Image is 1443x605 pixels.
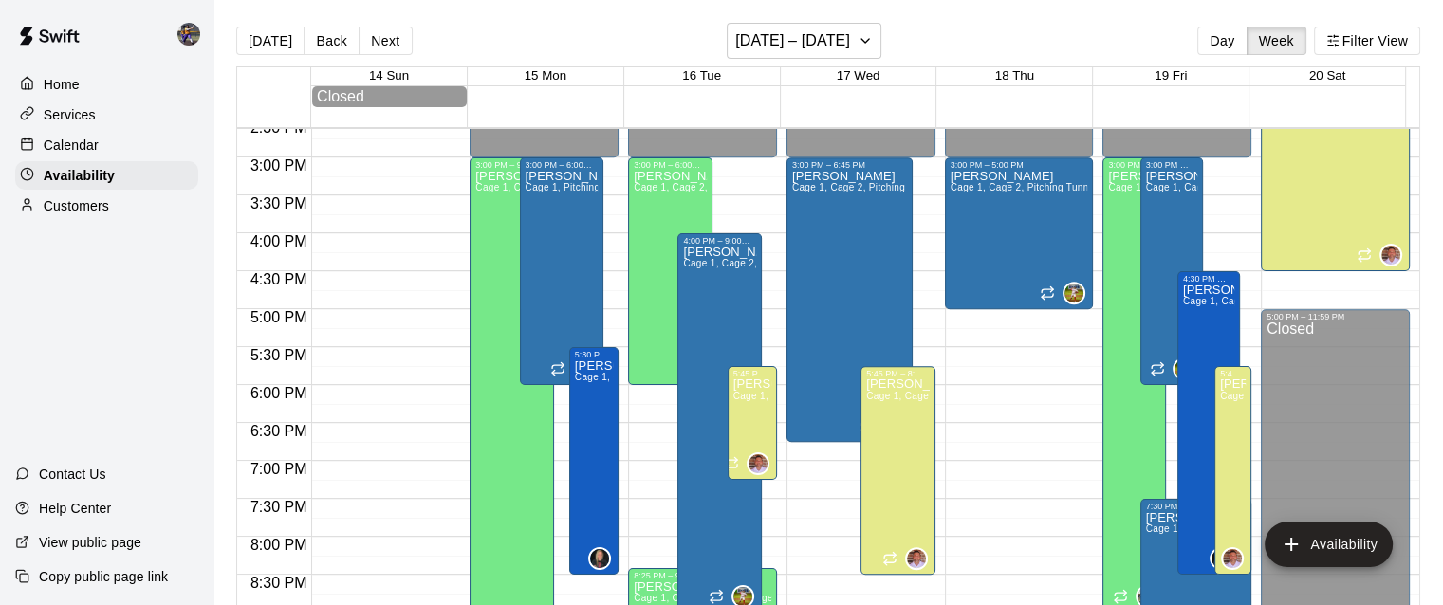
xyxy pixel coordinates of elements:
[1267,312,1404,321] div: 5:00 PM – 11:59 PM
[575,350,613,359] div: 5:30 PM – 8:30 PM
[1221,547,1244,570] div: Jon Teeter
[945,157,1094,309] div: 3:00 PM – 5:00 PM: Available
[1175,359,1193,378] img: Jhonny Montoya
[733,369,771,378] div: 5:45 PM – 7:15 PM
[1247,27,1306,55] button: Week
[1212,549,1230,568] img: Christine Kulick
[792,160,907,170] div: 3:00 PM – 6:45 PM
[1064,284,1083,302] img: Jhonny Montoya
[1220,369,1246,378] div: 5:45 PM – 8:30 PM
[1357,247,1372,263] span: Recurring availability
[866,369,929,378] div: 5:45 PM – 8:30 PM
[634,182,920,192] span: Cage 1, Cage 2, Cage 3, Cage 4, Pitching Tunnel , Weightroom
[860,366,934,575] div: 5:45 PM – 8:30 PM: Available
[1146,160,1198,170] div: 3:00 PM – 6:00 PM
[44,136,99,155] p: Calendar
[786,157,913,442] div: 3:00 PM – 6:45 PM: Available
[15,161,198,190] a: Availability
[246,233,312,249] span: 4:00 PM
[359,27,412,55] button: Next
[1155,68,1187,82] button: 19 Fri
[1113,589,1128,604] span: Recurring availability
[590,549,609,568] img: Christine Kulick
[39,533,141,552] p: View public page
[683,258,829,268] span: Cage 1, Cage 2, Pitching Tunnel
[683,236,756,246] div: 4:00 PM – 9:00 PM
[1381,246,1400,265] img: Jon Teeter
[526,160,599,170] div: 3:00 PM – 6:00 PM
[1146,523,1292,534] span: Cage 1, Cage 2, Pitching Tunnel
[735,27,850,54] h6: [DATE] – [DATE]
[951,182,1097,192] span: Cage 1, Cage 2, Pitching Tunnel
[246,157,312,174] span: 3:00 PM
[634,593,920,603] span: Cage 1, Cage 2, Cage 3, Cage 4, Pitching Tunnel , Weightroom
[174,15,213,53] div: Chirstina Moncivais
[728,366,777,480] div: 5:45 PM – 7:15 PM: Available
[236,27,305,55] button: [DATE]
[246,537,312,553] span: 8:00 PM
[369,68,409,82] button: 14 Sun
[588,547,611,570] div: Christine Kulick
[550,361,565,376] span: Recurring availability
[951,160,1088,170] div: 3:00 PM – 5:00 PM
[246,309,312,325] span: 5:00 PM
[1108,182,1254,192] span: Cage 1, Cage 2, Pitching Tunnel
[525,68,566,82] button: 15 Mon
[1265,522,1393,567] button: add
[866,391,1153,401] span: Cage 1, Cage 2, Cage 3, Cage 4, Pitching Tunnel , Weightroom
[907,549,926,568] img: Jon Teeter
[246,499,312,515] span: 7:30 PM
[1150,361,1165,376] span: Recurring availability
[747,452,769,475] div: Jon Teeter
[724,456,739,471] span: Recurring availability
[1108,160,1160,170] div: 3:00 PM – 9:00 PM
[634,160,707,170] div: 3:00 PM – 6:00 PM
[520,157,604,385] div: 3:00 PM – 6:00 PM: Available
[1214,366,1251,575] div: 5:45 PM – 8:30 PM: Available
[682,68,721,82] button: 16 Tue
[995,68,1034,82] span: 18 Thu
[15,101,198,129] a: Services
[1309,68,1346,82] span: 20 Sat
[1210,547,1232,570] div: Christine Kulick
[475,182,762,192] span: Cage 1, Cage 2, Cage 3, Cage 4, Pitching Tunnel , Weightroom
[860,418,875,433] span: Recurring availability
[15,131,198,159] div: Calendar
[177,23,200,46] img: Chirstina Moncivais
[44,75,80,94] p: Home
[905,547,928,570] div: Jon Teeter
[246,385,312,401] span: 6:00 PM
[246,195,312,211] span: 3:30 PM
[246,461,312,477] span: 7:00 PM
[39,567,168,586] p: Copy public page link
[1261,82,1410,271] div: 2:00 PM – 4:30 PM: Available
[733,391,1020,401] span: Cage 1, Cage 2, Cage 3, Cage 4, Pitching Tunnel , Weightroom
[39,499,111,518] p: Help Center
[317,88,462,105] div: Closed
[44,166,115,185] p: Availability
[526,182,675,192] span: Cage 1, Pitching Tunnel , Cage 2
[749,454,768,473] img: Jon Teeter
[15,70,198,99] div: Home
[1146,182,1292,192] span: Cage 1, Cage 2, Pitching Tunnel
[1177,271,1241,575] div: 4:30 PM – 8:30 PM: Available
[1040,285,1055,301] span: Recurring availability
[1197,27,1247,55] button: Day
[1146,502,1247,511] div: 7:30 PM – 9:30 PM
[575,372,798,382] span: Cage 1, Cage 2, Cage 3, Cage 4, Pitching Tunnel
[1183,274,1235,284] div: 4:30 PM – 8:30 PM
[44,105,96,124] p: Services
[1379,244,1402,266] div: Jon Teeter
[246,347,312,363] span: 5:30 PM
[39,465,106,484] p: Contact Us
[1140,157,1204,385] div: 3:00 PM – 6:00 PM: Available
[15,192,198,220] div: Customers
[246,575,312,591] span: 8:30 PM
[634,571,771,580] div: 8:25 PM – 9:25 PM
[246,423,312,439] span: 6:30 PM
